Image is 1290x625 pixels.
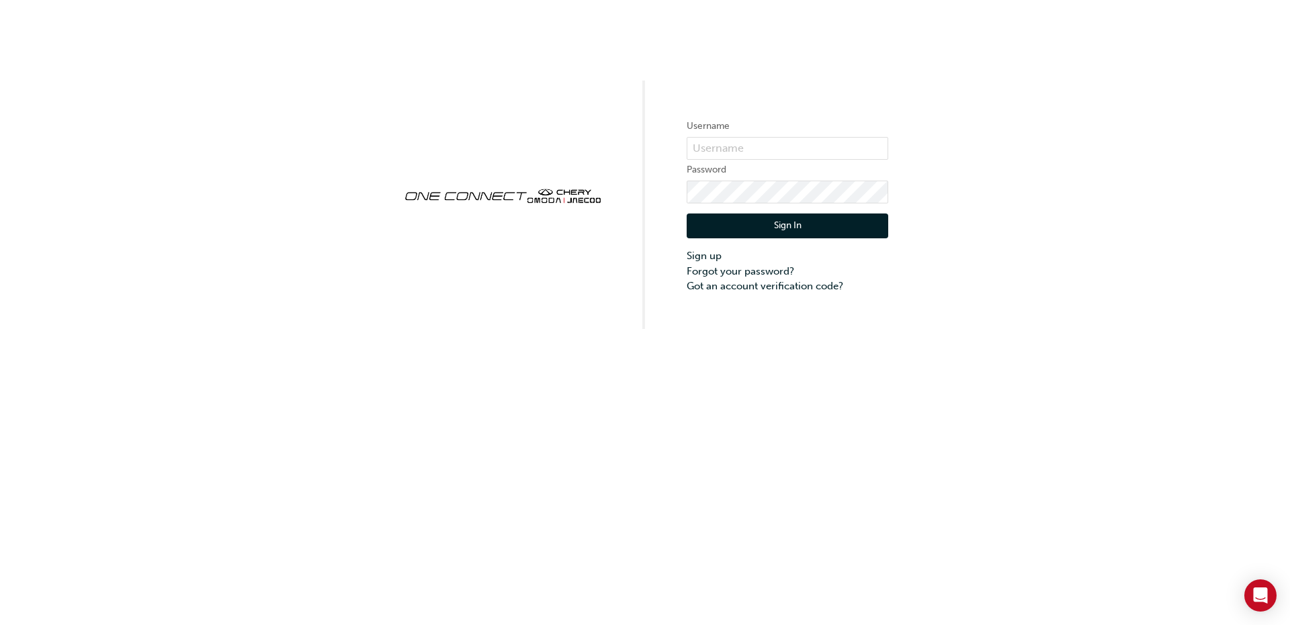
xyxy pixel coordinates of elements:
input: Username [687,137,888,160]
label: Password [687,162,888,178]
div: Open Intercom Messenger [1244,579,1277,612]
a: Forgot your password? [687,264,888,279]
button: Sign In [687,213,888,239]
a: Got an account verification code? [687,279,888,294]
label: Username [687,118,888,134]
img: oneconnect [402,177,603,212]
a: Sign up [687,248,888,264]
